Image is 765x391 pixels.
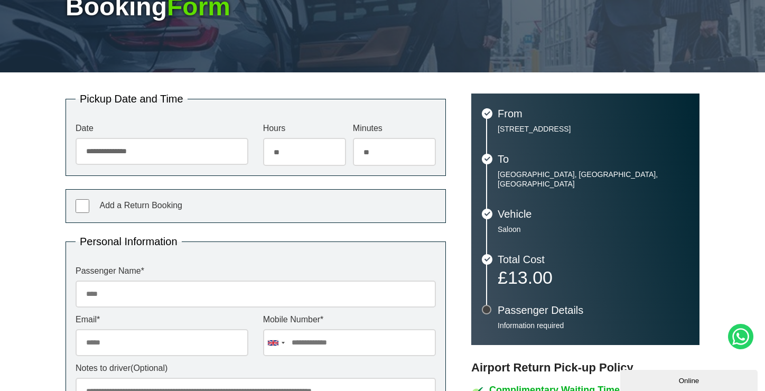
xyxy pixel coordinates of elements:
h3: To [498,154,689,164]
label: Notes to driver [76,364,436,373]
label: Passenger Name [76,267,436,275]
span: (Optional) [130,364,167,373]
p: [STREET_ADDRESS] [498,124,689,134]
legend: Pickup Date and Time [76,94,188,104]
h3: Airport Return Pick-up Policy [471,361,699,375]
p: Information required [498,321,689,330]
h3: Passenger Details [498,305,689,315]
h3: Vehicle [498,209,689,219]
p: Saloon [498,225,689,234]
h3: Total Cost [498,254,689,265]
label: Minutes [353,124,436,133]
input: Add a Return Booking [76,199,89,213]
span: Add a Return Booking [99,201,182,210]
label: Date [76,124,248,133]
label: Mobile Number [263,315,436,324]
p: [GEOGRAPHIC_DATA], [GEOGRAPHIC_DATA], [GEOGRAPHIC_DATA] [498,170,689,189]
p: £ [498,270,689,285]
span: 13.00 [508,267,553,287]
label: Email [76,315,248,324]
iframe: chat widget [620,368,760,391]
legend: Personal Information [76,236,182,247]
div: United Kingdom: +44 [264,330,288,356]
label: Hours [263,124,346,133]
h3: From [498,108,689,119]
